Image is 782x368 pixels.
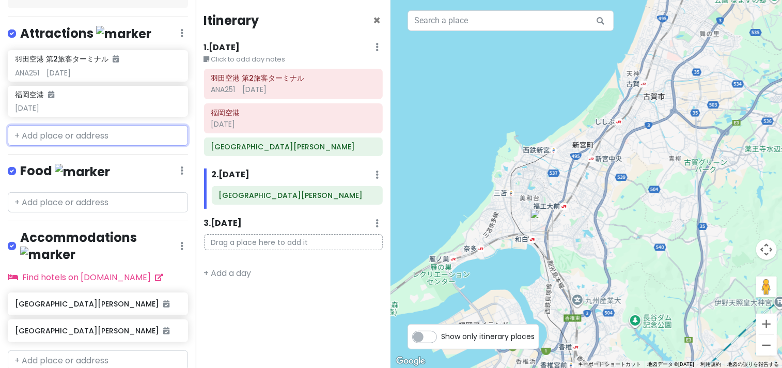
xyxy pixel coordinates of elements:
h4: Attractions [20,25,151,42]
h4: Food [20,163,110,180]
a: Google マップでこの地域を開きます（新しいウィンドウが開きます） [394,355,428,368]
input: + Add place or address [8,125,188,146]
div: ANA251 [DATE] [15,68,180,78]
p: Drag a place here to add it [204,234,383,250]
a: Find hotels on [DOMAIN_NAME] [8,271,163,283]
h6: 羽田空港 第2旅客ターミナル [15,54,119,64]
button: 地図のカメラ コントロール [756,239,777,260]
span: Close itinerary [373,12,381,29]
h4: Itinerary [204,12,259,28]
h6: [GEOGRAPHIC_DATA][PERSON_NAME] [15,326,180,335]
div: HOTEL AZ 福岡和白店 [530,209,553,232]
i: Added to itinerary [48,91,54,98]
i: Added to itinerary [113,55,119,63]
h6: [GEOGRAPHIC_DATA][PERSON_NAME] [15,299,180,309]
button: ズームアウト [756,335,777,356]
small: Click to add day notes [204,54,383,65]
div: [DATE] [211,119,376,129]
div: ANA251 [DATE] [211,85,376,94]
h6: 福岡空港 [15,90,54,99]
button: 地図上にペグマンをドロップして、ストリートビューを開きます [756,277,777,297]
h6: 2 . [DATE] [212,170,250,180]
h6: 1 . [DATE] [204,42,240,53]
button: キーボード ショートカット [578,361,641,368]
button: ズームイン [756,314,777,334]
div: [DATE] [15,103,180,113]
span: 地図データ ©[DATE] [647,361,694,367]
img: Google [394,355,428,368]
img: marker [55,164,110,180]
h6: 3 . [DATE] [204,218,242,229]
h4: Accommodations [20,229,181,263]
i: Added to itinerary [163,327,169,334]
a: 利用規約（新しいタブで開きます） [700,361,721,367]
h6: 羽田空港 第2旅客ターミナル [211,73,376,83]
h6: HOTEL AZ 福岡和白店 [211,142,376,151]
a: 地図の誤りを報告する [727,361,779,367]
input: Search a place [408,10,614,31]
h6: 福岡空港 [211,108,376,117]
h6: HOTEL AZ 福岡和白店 [218,191,376,200]
button: Close [373,14,381,27]
span: Show only itinerary places [441,331,535,342]
i: Added to itinerary [163,300,169,308]
input: + Add place or address [8,192,188,213]
img: marker [20,247,75,263]
img: marker [96,26,151,42]
a: + Add a day [204,267,252,279]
